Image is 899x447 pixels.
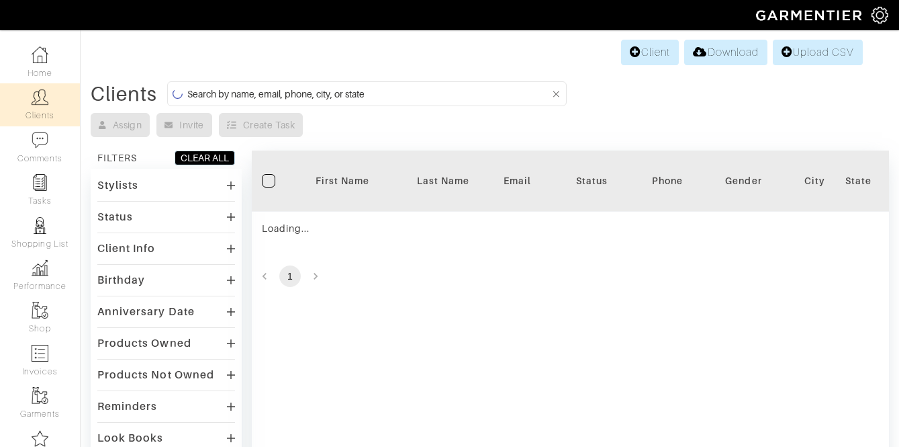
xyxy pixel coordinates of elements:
input: Search by name, email, phone, city, or state [187,85,550,102]
div: Stylists [97,179,138,192]
div: Look Books [97,432,164,445]
img: dashboard-icon-dbcd8f5a0b271acd01030246c82b418ddd0df26cd7fceb0bd07c9910d44c42f6.png [32,46,48,63]
button: CLEAR ALL [175,151,235,165]
th: Toggle SortBy [292,151,393,212]
img: garmentier-logo-header-white-b43fb05a5012e4ada735d5af1a66efaba907eab6374d6393d1fbf88cb4ef424d.png [749,3,871,27]
button: page 1 [279,266,301,287]
div: FILTERS [97,151,137,165]
img: comment-icon-a0a6a9ef722e966f86d9cbdc48e553b5cf19dbc54f86b18d962a5391bc8f6eb6.png [32,132,48,149]
img: companies-icon-14a0f246c7e91f24465de634b560f0151b0cc5c9ce11af5fac52e6d7d6371812.png [32,430,48,447]
div: Last Name [403,174,483,188]
img: clients-icon-6bae9207a08558b7cb47a8932f037763ab4055f8c8b6bfacd5dc20c3e0201464.png [32,89,48,106]
th: Toggle SortBy [393,151,493,212]
nav: pagination navigation [252,266,889,287]
th: Toggle SortBy [694,151,794,212]
div: First Name [302,174,383,188]
div: CLEAR ALL [181,151,229,165]
a: Download [684,40,767,65]
div: Birthday [97,274,145,287]
div: Status [551,174,632,188]
a: Upload CSV [773,40,863,65]
div: Loading... [262,222,531,235]
div: Anniversary Date [97,305,195,319]
div: Email [504,174,531,188]
th: Toggle SortBy [541,151,642,212]
div: Phone [652,174,683,188]
img: orders-icon-0abe47150d42831381b5fb84f609e132dff9fe21cb692f30cb5eec754e2cba89.png [32,345,48,362]
div: Gender [704,174,784,188]
div: State [845,174,871,188]
img: garments-icon-b7da505a4dc4fd61783c78ac3ca0ef83fa9d6f193b1c9dc38574b1d14d53ca28.png [32,302,48,319]
img: graph-8b7af3c665d003b59727f371ae50e7771705bf0c487971e6e97d053d13c5068d.png [32,259,48,276]
div: Clients [91,87,157,101]
img: reminder-icon-8004d30b9f0a5d33ae49ab947aed9ed385cf756f9e5892f1edd6e32f2345188e.png [32,174,48,191]
div: Client Info [97,242,156,255]
img: gear-icon-white-bd11855cb880d31180b6d7d6211b90ccbf57a29d726f0c71d8c61bd08dd39cc2.png [871,7,888,24]
div: Status [97,210,133,224]
div: City [804,174,825,188]
div: Products Owned [97,337,191,350]
div: Products Not Owned [97,368,214,382]
img: stylists-icon-eb353228a002819b7ec25b43dbf5f0378dd9e0616d9560372ff212230b889e62.png [32,217,48,234]
img: garments-icon-b7da505a4dc4fd61783c78ac3ca0ef83fa9d6f193b1c9dc38574b1d14d53ca28.png [32,387,48,404]
a: Client [621,40,679,65]
div: Reminders [97,400,157,413]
